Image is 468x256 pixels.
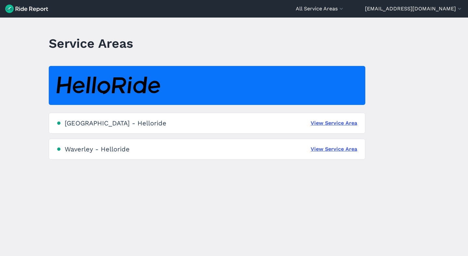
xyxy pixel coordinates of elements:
[311,119,357,127] a: View Service Area
[296,5,344,13] button: All Service Areas
[365,5,463,13] button: [EMAIL_ADDRESS][DOMAIN_NAME]
[49,34,133,52] h1: Service Areas
[5,5,48,13] img: Ride Report
[65,145,130,153] div: Waverley - Helloride
[65,119,166,127] div: [GEOGRAPHIC_DATA] - Helloride
[311,145,357,153] a: View Service Area
[57,77,160,95] img: HelloRide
